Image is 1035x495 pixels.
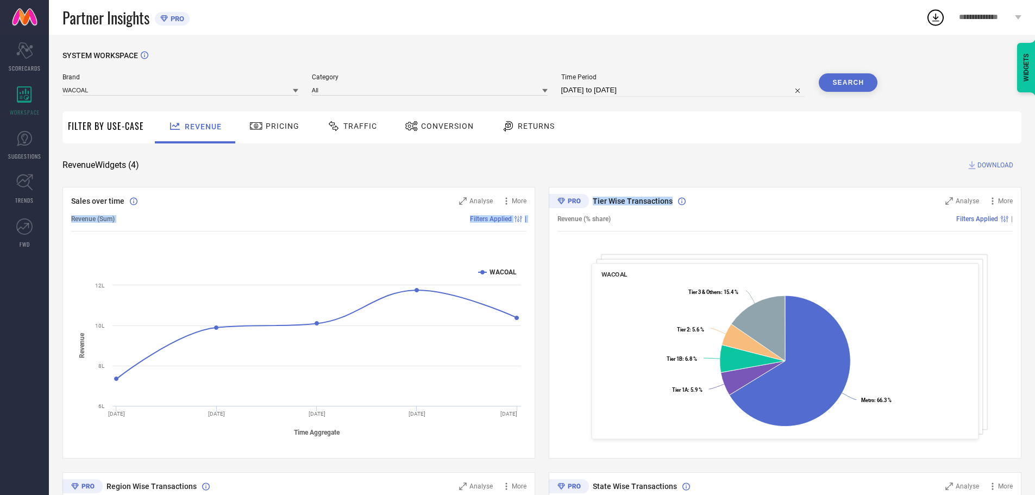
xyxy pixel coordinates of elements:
span: Returns [518,122,555,130]
span: More [512,197,526,205]
svg: Zoom [459,197,467,205]
text: 10L [95,323,105,329]
span: State Wise Transactions [593,482,677,491]
button: Search [819,73,877,92]
span: Conversion [421,122,474,130]
span: DOWNLOAD [977,160,1013,171]
text: : 15.4 % [688,289,738,295]
span: SCORECARDS [9,64,41,72]
span: Sales over time [71,197,124,205]
tspan: Tier 1A [672,387,688,393]
span: FWD [20,240,30,248]
tspan: Tier 1B [667,356,682,362]
span: WORKSPACE [10,108,40,116]
span: Revenue (Sum) [71,215,115,223]
tspan: Tier 3 & Others [688,289,721,295]
text: : 5.9 % [672,387,702,393]
span: Revenue (% share) [557,215,611,223]
span: Time Period [561,73,806,81]
span: Category [312,73,548,81]
input: Select time period [561,84,806,97]
text: [DATE] [208,411,225,417]
span: Revenue Widgets ( 4 ) [62,160,139,171]
div: Premium [549,194,589,210]
span: PRO [168,15,184,23]
span: Filters Applied [956,215,998,223]
text: [DATE] [108,411,125,417]
tspan: Time Aggregate [294,429,340,436]
span: Analyse [469,197,493,205]
span: Tier Wise Transactions [593,197,673,205]
text: [DATE] [500,411,517,417]
span: Filters Applied [470,215,512,223]
span: SUGGESTIONS [8,152,41,160]
div: Open download list [926,8,945,27]
span: Pricing [266,122,299,130]
tspan: Revenue [78,333,86,358]
span: Region Wise Transactions [106,482,197,491]
svg: Zoom [459,483,467,490]
span: Traffic [343,122,377,130]
span: | [525,215,526,223]
span: Analyse [956,483,979,490]
span: Filter By Use-Case [68,120,144,133]
span: More [998,197,1013,205]
text: 12L [95,283,105,289]
text: 6L [98,403,105,409]
span: More [512,483,526,490]
span: Brand [62,73,298,81]
text: : 66.3 % [861,397,892,403]
text: WACOAL [490,268,517,276]
span: Revenue [185,122,222,131]
svg: Zoom [945,483,953,490]
span: Partner Insights [62,7,149,29]
text: [DATE] [309,411,325,417]
text: [DATE] [409,411,425,417]
span: | [1011,215,1013,223]
span: SYSTEM WORKSPACE [62,51,138,60]
span: Analyse [469,483,493,490]
span: More [998,483,1013,490]
svg: Zoom [945,197,953,205]
text: 8L [98,363,105,369]
tspan: Metro [861,397,874,403]
tspan: Tier 2 [677,327,689,333]
span: WACOAL [601,271,628,278]
text: : 5.6 % [677,327,704,333]
span: Analyse [956,197,979,205]
text: : 6.8 % [667,356,697,362]
span: TRENDS [15,196,34,204]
